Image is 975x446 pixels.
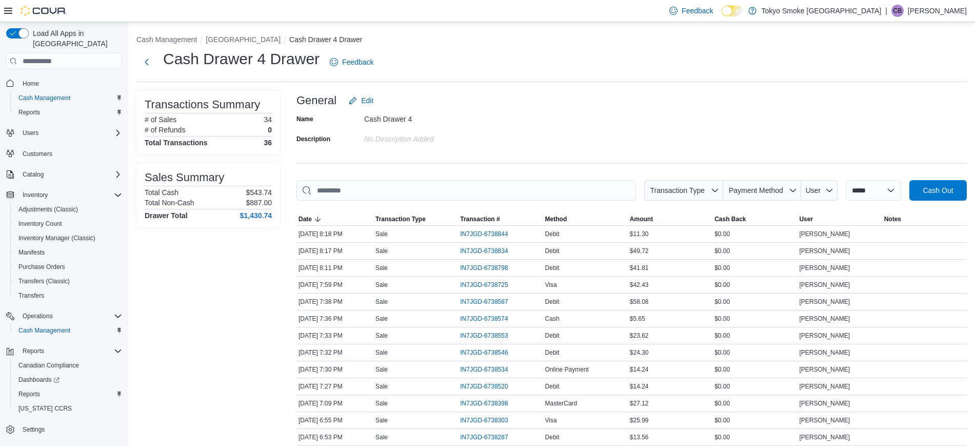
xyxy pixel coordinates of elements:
[712,313,797,325] div: $0.00
[375,247,388,255] p: Sale
[145,139,208,147] h4: Total Transactions
[18,345,48,357] button: Reports
[545,382,560,391] span: Debit
[246,199,272,207] p: $887.00
[375,433,388,441] p: Sale
[893,5,902,17] span: CB
[630,399,649,408] span: $27.12
[264,115,272,124] p: 34
[799,365,850,374] span: [PERSON_NAME]
[806,186,821,195] span: User
[712,414,797,426] div: $0.00
[10,274,126,288] button: Transfers (Classic)
[460,296,518,308] button: IN7JGD-6738587
[630,382,649,391] span: $14.24
[460,262,518,274] button: IN7JGD-6738798
[23,80,39,88] span: Home
[14,324,122,337] span: Cash Management
[630,348,649,357] span: $24.30
[630,365,649,374] span: $14.24
[460,281,508,289] span: IN7JGD-6738725
[296,296,373,308] div: [DATE] 7:38 PM
[10,401,126,416] button: [US_STATE] CCRS
[296,431,373,443] div: [DATE] 6:53 PM
[23,150,52,158] span: Customers
[10,288,126,303] button: Transfers
[10,323,126,338] button: Cash Management
[14,218,122,230] span: Inventory Count
[712,380,797,393] div: $0.00
[797,213,882,225] button: User
[14,203,122,216] span: Adjustments (Classic)
[460,332,508,340] span: IN7JGD-6738553
[145,188,178,197] h6: Total Cash
[762,5,882,17] p: Tokyo Smoke [GEOGRAPHIC_DATA]
[14,92,74,104] a: Cash Management
[630,315,645,323] span: $5.65
[14,289,48,302] a: Transfers
[2,167,126,182] button: Catalog
[18,76,122,89] span: Home
[10,260,126,274] button: Purchase Orders
[18,310,57,322] button: Operations
[29,28,122,49] span: Load All Apps in [GEOGRAPHIC_DATA]
[14,374,122,386] span: Dashboards
[545,433,560,441] span: Debit
[14,289,122,302] span: Transfers
[14,388,122,400] span: Reports
[665,1,717,21] a: Feedback
[14,359,122,372] span: Canadian Compliance
[10,105,126,120] button: Reports
[136,35,197,44] button: Cash Management
[14,246,49,259] a: Manifests
[460,264,508,272] span: IN7JGD-6738798
[712,262,797,274] div: $0.00
[296,329,373,342] div: [DATE] 7:33 PM
[799,247,850,255] span: [PERSON_NAME]
[23,129,38,137] span: Users
[799,332,850,340] span: [PERSON_NAME]
[18,423,122,436] span: Settings
[296,279,373,291] div: [DATE] 7:59 PM
[18,326,70,335] span: Cash Management
[296,135,330,143] label: Description
[644,180,723,201] button: Transaction Type
[630,281,649,289] span: $42.43
[460,313,518,325] button: IN7JGD-6738574
[14,246,122,259] span: Manifests
[264,139,272,147] h4: 36
[18,127,122,139] span: Users
[268,126,272,134] p: 0
[712,228,797,240] div: $0.00
[364,131,502,143] div: No Description added
[799,433,850,441] span: [PERSON_NAME]
[545,332,560,340] span: Debit
[375,298,388,306] p: Sale
[18,189,122,201] span: Inventory
[545,247,560,255] span: Debit
[545,230,560,238] span: Debit
[460,228,518,240] button: IN7JGD-6738844
[18,310,122,322] span: Operations
[18,248,45,257] span: Manifests
[18,277,70,285] span: Transfers (Classic)
[460,315,508,323] span: IN7JGD-6738574
[799,281,850,289] span: [PERSON_NAME]
[545,298,560,306] span: Debit
[630,247,649,255] span: $49.72
[375,365,388,374] p: Sale
[145,99,260,111] h3: Transactions Summary
[723,180,801,201] button: Payment Method
[10,245,126,260] button: Manifests
[884,215,901,223] span: Notes
[712,397,797,410] div: $0.00
[712,431,797,443] div: $0.00
[18,168,48,181] button: Catalog
[460,431,518,443] button: IN7JGD-6738287
[712,279,797,291] div: $0.00
[799,416,850,424] span: [PERSON_NAME]
[14,374,64,386] a: Dashboards
[18,404,72,413] span: [US_STATE] CCRS
[18,205,78,214] span: Adjustments (Classic)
